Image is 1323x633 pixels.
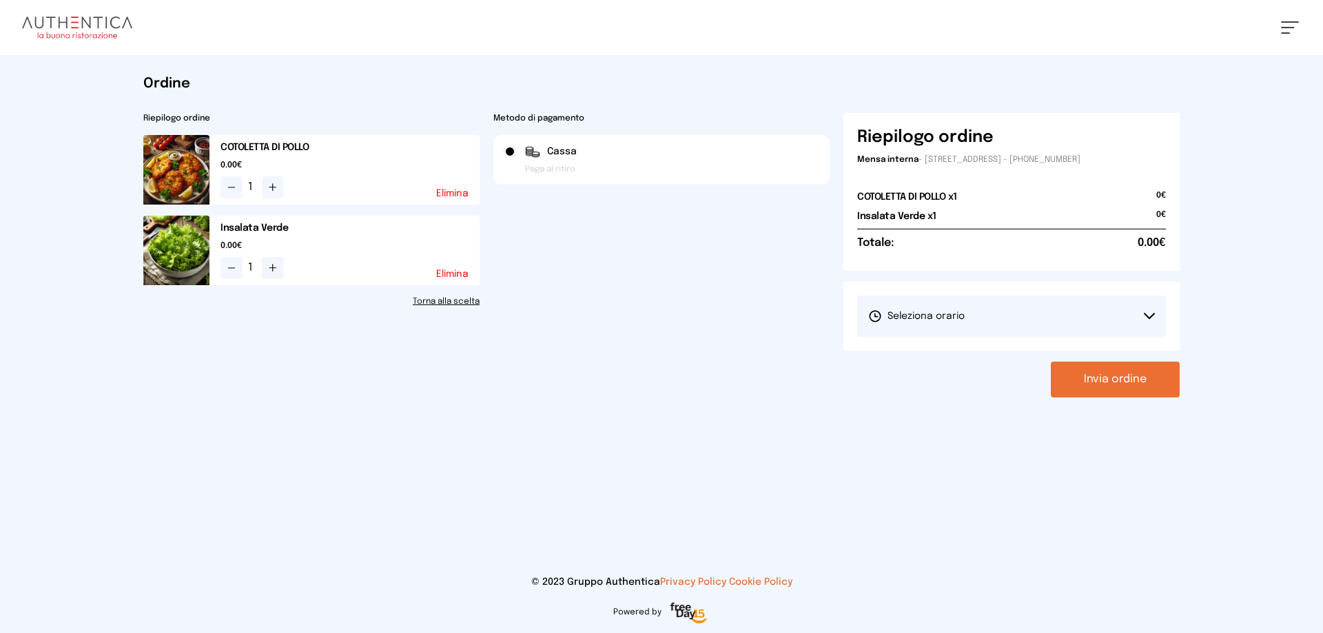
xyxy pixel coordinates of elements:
h6: Riepilogo ordine [857,127,994,149]
span: 0€ [1156,190,1166,209]
span: 0.00€ [1138,235,1166,251]
button: Elimina [436,189,469,198]
button: Seleziona orario [857,295,1166,337]
span: Seleziona orario [868,309,965,323]
span: Powered by [613,607,661,618]
p: - [STREET_ADDRESS] - [PHONE_NUMBER] [857,154,1166,165]
h2: Insalata Verde x1 [857,209,936,223]
button: Elimina [436,269,469,279]
span: 1 [248,260,256,276]
span: Paga al ritiro [525,164,575,175]
a: Torna alla scelta [143,296,480,307]
span: Cassa [547,145,577,158]
span: 0.00€ [220,160,480,171]
img: logo-freeday.3e08031.png [667,600,710,627]
span: 1 [248,179,256,196]
img: media [143,135,209,205]
h1: Ordine [143,74,1180,94]
p: © 2023 Gruppo Authentica [22,575,1301,589]
h2: Metodo di pagamento [493,113,830,124]
h6: Totale: [857,235,894,251]
h2: Riepilogo ordine [143,113,480,124]
button: Invia ordine [1051,362,1180,397]
img: media [143,216,209,285]
span: 0.00€ [220,240,480,251]
h2: COTOLETTA DI POLLO x1 [857,190,957,204]
span: Mensa interna [857,156,919,164]
h2: COTOLETTA DI POLLO [220,141,480,154]
a: Privacy Policy [660,577,726,587]
span: 0€ [1156,209,1166,229]
a: Cookie Policy [729,577,792,587]
img: logo.8f33a47.png [22,17,132,39]
h2: Insalata Verde [220,221,480,235]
